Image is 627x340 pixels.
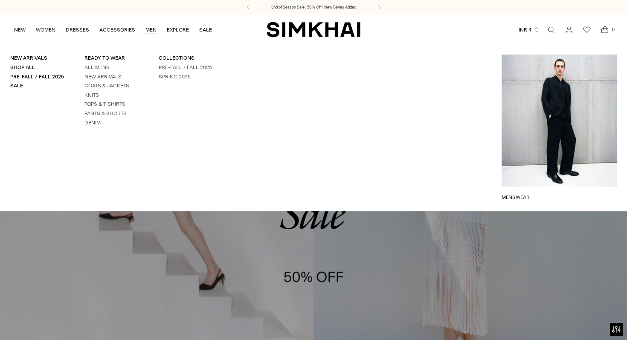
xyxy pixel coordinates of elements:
a: Go to the account page [560,21,578,38]
a: SALE [199,20,212,39]
a: EXPLORE [167,20,189,39]
span: 0 [609,26,617,33]
a: Wishlist [578,21,595,38]
a: WOMEN [36,20,55,39]
a: DRESSES [66,20,89,39]
a: End of Season Sale | 50% Off | New Styles Added [271,4,356,10]
a: Open search modal [543,21,560,38]
a: ACCESSORIES [99,20,135,39]
a: NEW [14,20,26,39]
button: INR ₹ [519,20,540,39]
a: Open cart modal [596,21,613,38]
a: SIMKHAI [267,21,360,38]
a: MEN [145,20,157,39]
